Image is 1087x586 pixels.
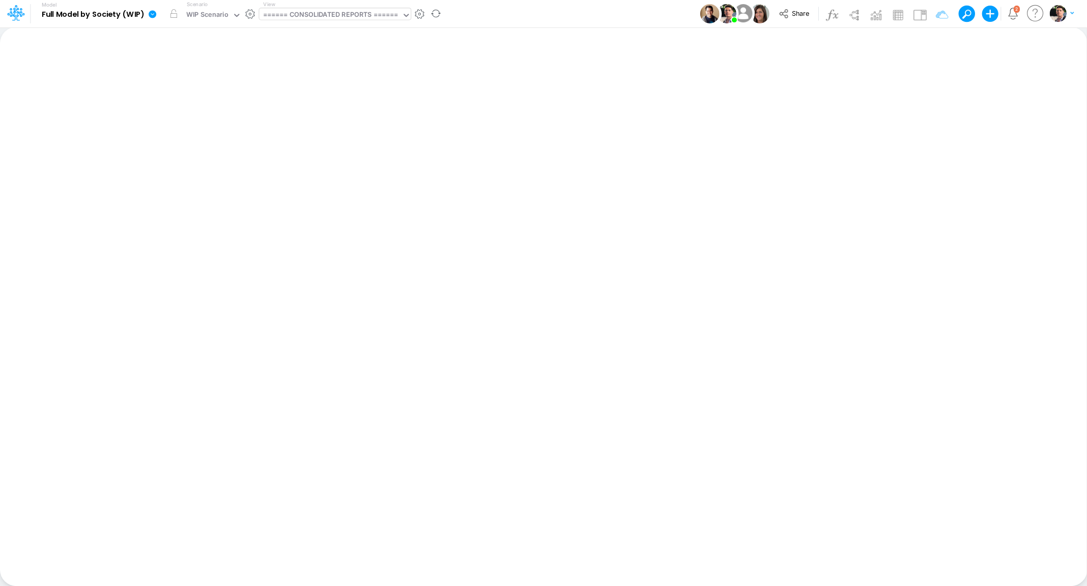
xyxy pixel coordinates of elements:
div: WIP Scenario [186,10,228,21]
button: Share [774,6,816,22]
img: User Image Icon [731,2,754,25]
div: 2 unread items [1015,7,1018,11]
b: Full Model by Society (WIP) [42,10,145,19]
div: ====== CONSOLIDATED REPORTS ====== [263,10,398,21]
label: Model [42,2,57,8]
img: User Image Icon [750,4,769,23]
img: User Image Icon [700,4,719,23]
span: Share [791,9,809,17]
img: User Image Icon [717,4,736,23]
label: Scenario [187,1,208,8]
a: Notifications [1007,8,1019,19]
label: View [263,1,275,8]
